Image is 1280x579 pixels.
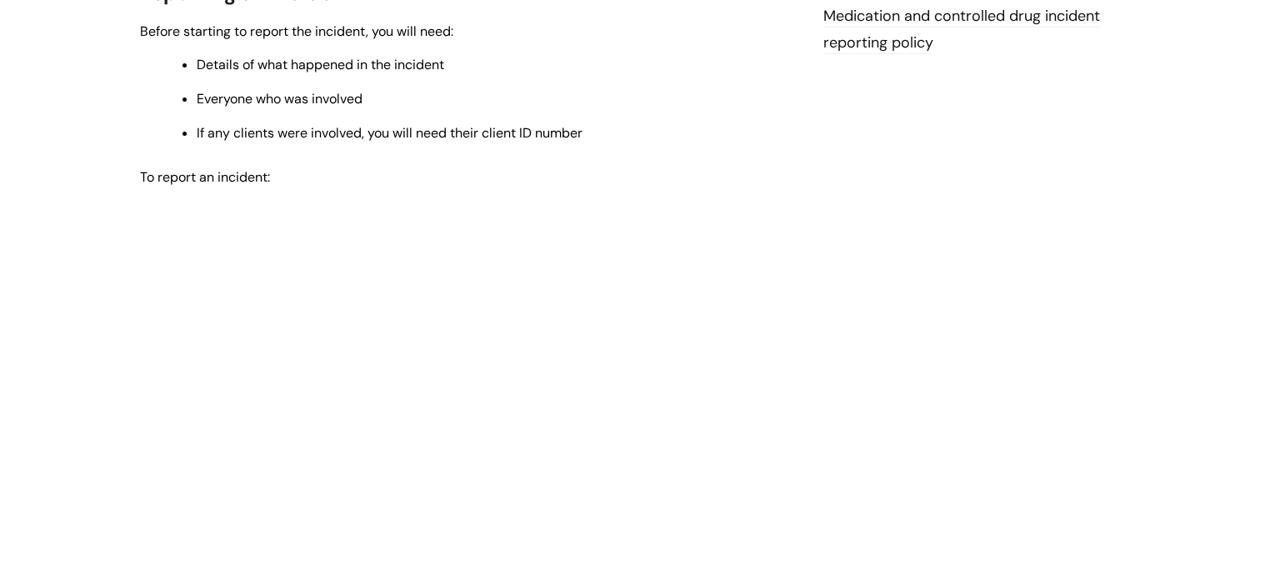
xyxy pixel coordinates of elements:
[197,124,582,142] span: If any clients were involved, you will need their client ID number
[140,22,453,40] span: Before starting to report the incident, you will need:
[140,168,270,186] span: To report an incident:
[197,56,444,73] span: Details of what happened in the incident
[197,90,362,107] span: Everyone who was involved
[823,6,1100,54] a: Medication and controlled drug incident reporting policy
